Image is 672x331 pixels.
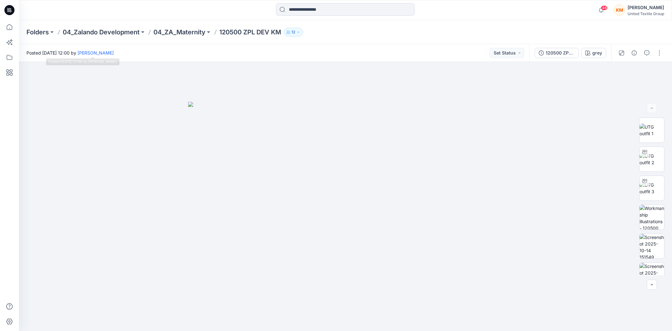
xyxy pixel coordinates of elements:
div: KM [614,4,625,16]
span: 46 [601,5,608,10]
p: 120500 ZPL DEV KM [219,28,281,37]
img: Workmanship illustrations - 120500 [640,205,664,229]
button: Details [629,48,639,58]
img: Screenshot 2025-10-14 151134 [640,263,664,287]
a: [PERSON_NAME] [78,50,114,55]
div: United Textile Group [628,11,664,16]
a: Folders [26,28,49,37]
button: 120500 ZPL DEV KM [535,48,579,58]
img: eyJhbGciOiJIUzI1NiIsImtpZCI6IjAiLCJzbHQiOiJzZXMiLCJ0eXAiOiJKV1QifQ.eyJkYXRhIjp7InR5cGUiOiJzdG9yYW... [188,102,503,331]
div: grey [592,49,602,56]
span: Posted [DATE] 12:00 by [26,49,114,56]
img: UTG outfit 2 [640,153,664,166]
div: [PERSON_NAME] [628,4,664,11]
a: 04_Zalando Development [63,28,140,37]
img: UTG outfit 1 [640,124,664,137]
button: grey [581,48,606,58]
a: 04_ZA_Maternity [153,28,205,37]
p: 12 [291,29,295,36]
div: 120500 ZPL DEV KM [546,49,575,56]
img: Screenshot 2025-10-14 151549 [640,234,664,258]
button: 12 [284,28,303,37]
img: UTG outfit 3 [640,182,664,195]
